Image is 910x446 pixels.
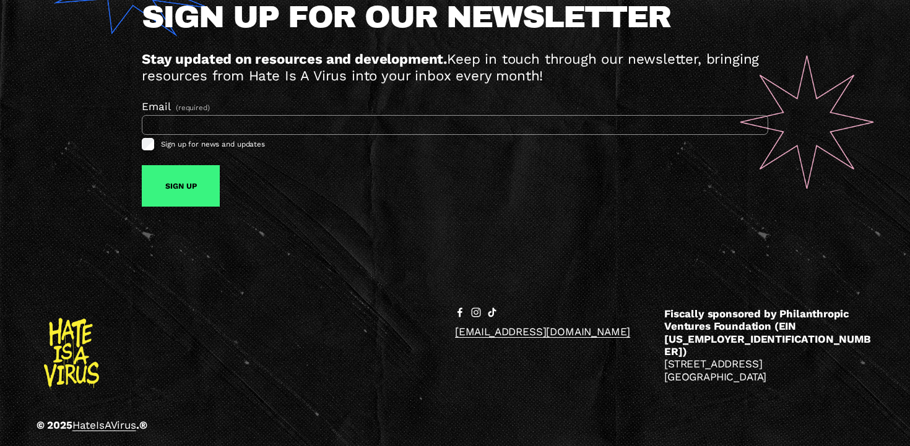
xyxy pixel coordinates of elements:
[471,307,481,317] a: instagram-unauth
[142,51,764,84] span: Keep in touch through our newsletter, bringing resources from Hate Is A Virus into your inbox eve...
[136,419,147,431] strong: .®
[142,138,154,150] input: Sign up for news and updates
[455,307,465,317] a: facebook-unauth
[161,140,265,148] span: Sign up for news and updates
[664,307,873,383] p: [STREET_ADDRESS] [GEOGRAPHIC_DATA]
[142,165,220,207] button: Sign Up
[37,419,72,431] strong: © 2025
[142,51,447,67] strong: Stay updated on resources and development.
[72,419,136,431] a: HateIsAVirus
[142,1,768,33] h2: SIGN UP FOR OUR NEWSLETTER
[176,103,210,112] span: (required)
[664,307,871,358] strong: Fiscally sponsored by Philanthropic Ventures Foundation (EIN [US_EMPLOYER_IDENTIFICATION_NUMBER])
[142,100,170,113] span: Email
[487,307,497,317] a: TikTok
[455,325,630,338] a: [EMAIL_ADDRESS][DOMAIN_NAME]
